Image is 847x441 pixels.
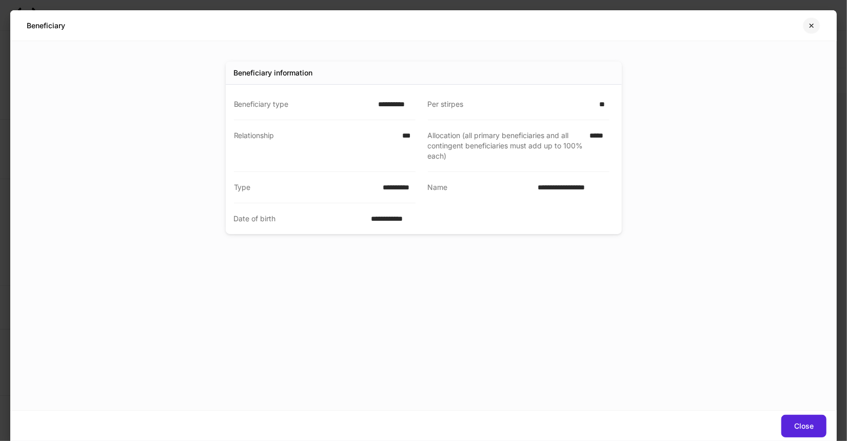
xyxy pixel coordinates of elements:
[234,214,365,224] div: Date of birth
[234,182,377,193] div: Type
[234,68,313,78] div: Beneficiary information
[781,415,826,437] button: Close
[428,182,531,193] div: Name
[234,130,396,161] div: Relationship
[428,130,584,161] div: Allocation (all primary beneficiaries and all contingent beneficiaries must add up to 100% each)
[794,423,814,430] div: Close
[234,99,372,109] div: Beneficiary type
[27,21,65,31] h5: Beneficiary
[428,99,594,109] div: Per stirpes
